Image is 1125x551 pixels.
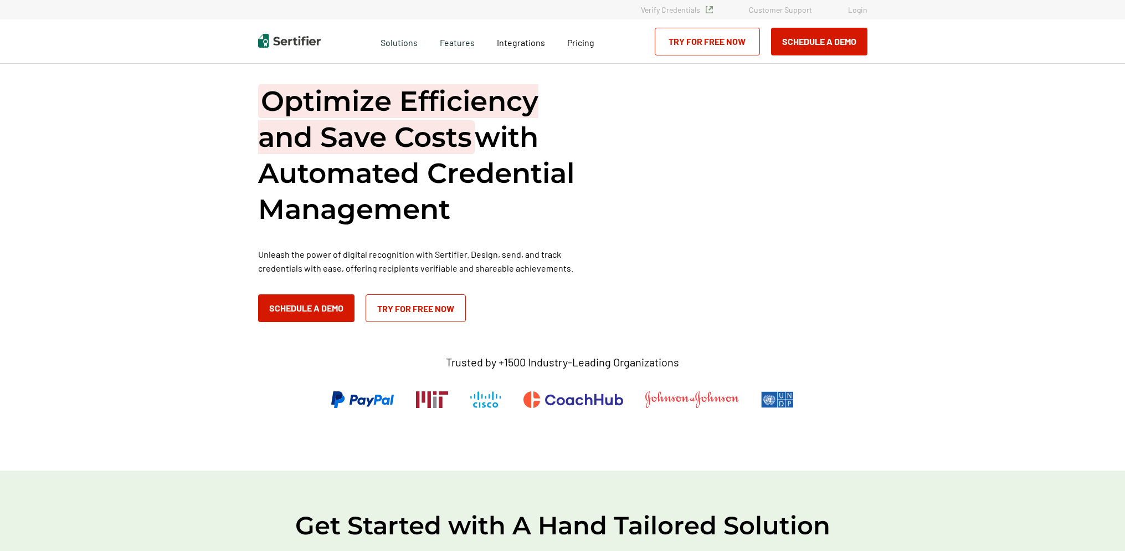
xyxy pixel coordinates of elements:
[258,34,321,48] img: Sertifier | Digital Credentialing Platform
[567,34,594,48] a: Pricing
[230,509,895,542] h2: Get Started with A Hand Tailored Solution
[470,391,501,408] img: Cisco
[645,391,738,408] img: Johnson & Johnson
[366,294,466,322] a: Try for Free Now
[446,355,679,369] p: Trusted by +1500 Industry-Leading Organizations
[381,34,418,48] span: Solutions
[497,34,545,48] a: Integrations
[416,391,448,408] img: Massachusetts Institute of Technology
[848,5,867,14] a: Login
[331,391,394,408] img: PayPal
[258,84,538,154] span: Optimize Efficiency and Save Costs
[771,28,867,55] button: Schedule a Demo
[258,247,590,275] p: Unleash the power of digital recognition with Sertifier. Design, send, and track credentials with...
[440,34,475,48] span: Features
[258,83,590,227] h1: with Automated Credential Management
[761,391,794,408] img: UNDP
[567,37,594,48] span: Pricing
[655,28,760,55] a: Try for Free Now
[641,5,713,14] a: Verify Credentials
[749,5,812,14] a: Customer Support
[706,6,713,13] img: Verified
[497,37,545,48] span: Integrations
[523,391,623,408] img: CoachHub
[258,294,355,322] button: Schedule a Demo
